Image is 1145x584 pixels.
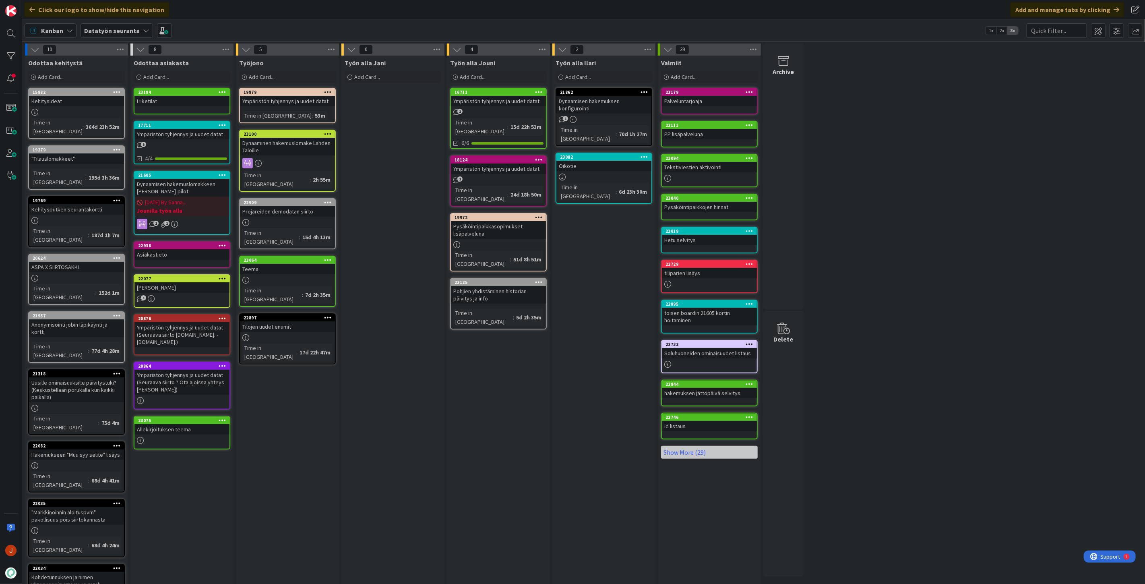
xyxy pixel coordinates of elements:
[774,334,794,344] div: Delete
[451,89,546,106] div: 16711Ympäristön tyhjennys ja uudet datat
[25,2,169,17] div: Click our logo to show/hide this navigation
[1027,23,1087,38] input: Quick Filter...
[31,118,83,136] div: Time in [GEOGRAPHIC_DATA]
[450,88,547,149] a: 16711Ympäristön tyhjennys ja uudet datatTime in [GEOGRAPHIC_DATA]:15d 22h 53m6/6
[300,233,333,242] div: 15d 4h 13m
[134,242,229,249] div: 22938
[29,507,124,525] div: "Markkinoinnin aloituspvm" pakollisuus pois siirtokannasta
[313,111,327,120] div: 53m
[85,173,87,182] span: :
[559,125,616,143] div: Time in [GEOGRAPHIC_DATA]
[88,476,89,485] span: :
[240,257,335,274] div: 23064Teema
[153,221,159,226] span: 1
[134,171,230,235] a: 21605Dynaamisen hakemuslomakkeen [PERSON_NAME]-pilot[DATE] By Sanna...Jounilla työn alla
[29,96,124,106] div: Kehitysideat
[29,255,124,272] div: 20624ASPA X SIIRTOSAKKI
[457,109,463,114] span: 1
[354,73,380,81] span: Add Card...
[134,362,229,370] div: 20864
[666,301,757,307] div: 22895
[31,342,88,360] div: Time in [GEOGRAPHIC_DATA]
[661,227,758,253] a: 23019Hetu selvitys
[29,146,124,153] div: 19279
[31,226,88,244] div: Time in [GEOGRAPHIC_DATA]
[242,171,310,188] div: Time in [GEOGRAPHIC_DATA]
[303,290,333,299] div: 7d 2h 35m
[666,195,757,201] div: 23040
[29,312,124,319] div: 21937
[661,413,758,439] a: 22746id listaus
[239,130,336,192] a: 23100Dynaaminen hakemuslomake Lahden TaloilleTime in [GEOGRAPHIC_DATA]:2h 55m
[29,370,124,402] div: 21318Uusille ominaisuuksille päivitystuki? (Keskustellaan porukalla kun kaikki paikalla)
[134,315,229,322] div: 20876
[662,300,757,325] div: 22895toisen boardin 21605 kortin hoitaminen
[28,88,125,139] a: 15882KehitysideatTime in [GEOGRAPHIC_DATA]:364d 23h 52m
[134,362,230,410] a: 20864Ympäristön tyhjennys ja uudet datat (Seuraava siirto ? Ota ajoissa yhteys [PERSON_NAME])
[244,315,335,321] div: 22897
[616,130,617,139] span: :
[138,89,229,95] div: 23184
[661,340,758,373] a: 22732Soluhuoneiden ominaisuudet listaus
[299,233,300,242] span: :
[661,59,682,67] span: Valmiit
[240,314,335,332] div: 22897Tilojen uudet enumit
[617,130,649,139] div: 70d 1h 27m
[138,172,229,178] div: 21605
[42,3,44,10] div: 1
[134,172,229,197] div: 21605Dynaamisen hakemuslomakkeen [PERSON_NAME]-pilot
[28,145,125,190] a: 19279"Tilauslomakkeet"Time in [GEOGRAPHIC_DATA]:195d 3h 36m
[662,89,757,106] div: 23179Palveluntarjoaja
[28,196,125,247] a: 19769Kehitysputken seurantakorttiTime in [GEOGRAPHIC_DATA]:187d 1h 7m
[29,319,124,337] div: Anonymisointi jobin läpikäynti ja kortti
[95,288,97,297] span: :
[507,190,508,199] span: :
[240,96,335,106] div: Ympäristön tyhjennys ja uudet datat
[453,251,510,268] div: Time in [GEOGRAPHIC_DATA]
[88,231,89,240] span: :
[242,286,302,304] div: Time in [GEOGRAPHIC_DATA]
[134,242,229,260] div: 22938Asiakastieto
[29,449,124,460] div: Hakemukseen "Muu syy selite" lisäys
[134,89,229,96] div: 23184
[29,500,124,525] div: 22035"Markkinoinnin aloituspvm" pakollisuus pois siirtokannasta
[662,381,757,398] div: 22844hakemuksen jättöpäivä selvitys
[89,346,122,355] div: 77d 4h 28m
[145,154,153,163] span: 4/4
[33,198,124,203] div: 19769
[508,122,544,131] div: 15d 22h 53m
[29,442,124,449] div: 22082
[455,280,546,285] div: 23125
[134,275,229,282] div: 22077
[88,541,89,550] span: :
[134,129,229,139] div: Ympäristön tyhjennys ja uudet datat
[662,155,757,162] div: 23094
[240,321,335,332] div: Tilojen uudet enumit
[240,206,335,217] div: Projareiden demodatan siirto
[661,300,758,333] a: 22895toisen boardin 21605 kortin hoitaminen
[138,276,229,282] div: 22077
[662,195,757,212] div: 23040Pysäköintipaikkojen hinnat
[244,200,335,205] div: 22909
[556,89,651,114] div: 21862Dynaamisen hakemuksen konfigurointi
[666,228,757,234] div: 23019
[560,89,651,95] div: 21862
[311,175,333,184] div: 2h 55m
[38,73,64,81] span: Add Card...
[560,154,651,160] div: 23082
[240,257,335,264] div: 23064
[134,362,229,395] div: 20864Ympäristön tyhjennys ja uudet datat (Seuraava siirto ? Ota ajoissa yhteys [PERSON_NAME])
[138,316,229,321] div: 20876
[134,416,230,449] a: 23075Allekirjoituksen teema
[28,311,125,363] a: 21937Anonymisointi jobin läpikäynti ja korttiTime in [GEOGRAPHIC_DATA]:77d 4h 28m
[239,313,336,364] a: 22897Tilojen uudet enumitTime in [GEOGRAPHIC_DATA]:17d 22h 47m
[31,536,88,554] div: Time in [GEOGRAPHIC_DATA]
[134,370,229,395] div: Ympäristön tyhjennys ja uudet datat (Seuraava siirto ? Ota ajoissa yhteys [PERSON_NAME])
[33,565,124,571] div: 22034
[556,59,596,67] span: Työn alla Ilari
[134,121,230,164] a: 17711Ympäristön tyhjennys ja uudet datat4/4
[240,264,335,274] div: Teema
[29,442,124,460] div: 22082Hakemukseen "Muu syy selite" lisäys
[33,89,124,95] div: 15882
[465,45,478,54] span: 4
